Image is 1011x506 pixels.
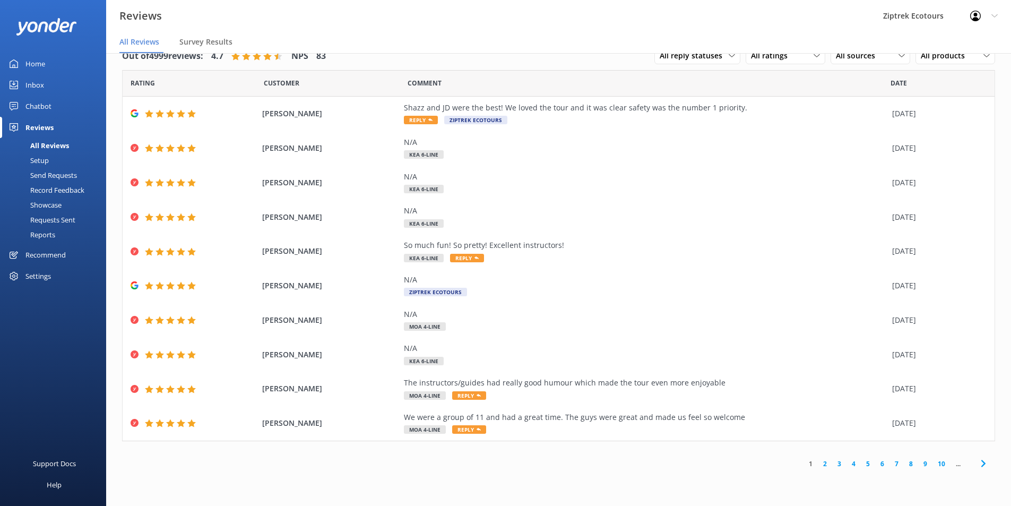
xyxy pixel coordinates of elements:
div: N/A [404,171,887,183]
a: All Reviews [6,138,106,153]
a: Showcase [6,198,106,212]
div: Showcase [6,198,62,212]
a: 9 [918,459,932,469]
a: 1 [803,459,818,469]
div: Shazz and JD were the best! We loved the tour and it was clear safety was the number 1 priority. [404,102,887,114]
span: Kea 6-Line [404,254,444,262]
div: [DATE] [892,211,981,223]
div: The instructors/guides had really good humour which made the tour even more enjoyable [404,377,887,389]
span: [PERSON_NAME] [262,211,399,223]
span: Reply [452,391,486,400]
div: N/A [404,342,887,354]
span: Question [408,78,442,88]
div: N/A [404,308,887,320]
span: Date [264,78,299,88]
a: 10 [932,459,950,469]
span: Kea 6-Line [404,219,444,228]
div: All Reviews [6,138,69,153]
span: [PERSON_NAME] [262,383,399,394]
span: [PERSON_NAME] [262,349,399,361]
div: Help [47,474,62,495]
div: Inbox [25,74,44,96]
span: Kea 6-Line [404,150,444,159]
a: Requests Sent [6,212,106,227]
span: Kea 6-Line [404,357,444,365]
span: Date [131,78,155,88]
div: [DATE] [892,383,981,394]
div: N/A [404,274,887,286]
div: [DATE] [892,280,981,291]
span: Moa 4-Line [404,322,446,331]
span: All products [921,50,971,62]
span: Reply [404,116,438,124]
span: Date [891,78,907,88]
span: [PERSON_NAME] [262,245,399,257]
div: We were a group of 11 and had a great time. The guys were great and made us feel so welcome [404,411,887,423]
div: N/A [404,205,887,217]
span: All sources [836,50,882,62]
div: [DATE] [892,142,981,154]
div: [DATE] [892,177,981,188]
a: 8 [904,459,918,469]
div: [DATE] [892,245,981,257]
div: [DATE] [892,349,981,361]
a: 5 [861,459,875,469]
div: Home [25,53,45,74]
h4: NPS [291,49,308,63]
span: ... [950,459,966,469]
span: [PERSON_NAME] [262,314,399,326]
span: [PERSON_NAME] [262,177,399,188]
span: [PERSON_NAME] [262,417,399,429]
span: Reply [450,254,484,262]
div: Record Feedback [6,183,84,198]
a: Record Feedback [6,183,106,198]
h3: Reviews [119,7,162,24]
div: [DATE] [892,314,981,326]
span: All Reviews [119,37,159,47]
span: Moa 4-Line [404,425,446,434]
span: Survey Results [179,37,232,47]
span: Reply [452,425,486,434]
h4: 4.7 [211,49,223,63]
img: yonder-white-logo.png [16,18,77,36]
span: Kea 6-Line [404,185,444,193]
div: Reviews [25,117,54,138]
span: Ziptrek Ecotours [404,288,467,296]
a: Send Requests [6,168,106,183]
a: 2 [818,459,832,469]
h4: 83 [316,49,326,63]
span: [PERSON_NAME] [262,280,399,291]
span: All ratings [751,50,794,62]
a: 7 [889,459,904,469]
h4: Out of 4999 reviews: [122,49,203,63]
a: Setup [6,153,106,168]
div: Recommend [25,244,66,265]
span: Ziptrek Ecotours [444,116,507,124]
div: Requests Sent [6,212,75,227]
div: [DATE] [892,108,981,119]
div: Settings [25,265,51,287]
span: [PERSON_NAME] [262,108,399,119]
a: Reports [6,227,106,242]
div: Chatbot [25,96,51,117]
div: Send Requests [6,168,77,183]
a: 6 [875,459,889,469]
div: [DATE] [892,417,981,429]
span: All reply statuses [660,50,729,62]
div: N/A [404,136,887,148]
div: So much fun! So pretty! Excellent instructors! [404,239,887,251]
span: Moa 4-Line [404,391,446,400]
div: Setup [6,153,49,168]
a: 4 [846,459,861,469]
a: 3 [832,459,846,469]
span: [PERSON_NAME] [262,142,399,154]
div: Reports [6,227,55,242]
div: Support Docs [33,453,76,474]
